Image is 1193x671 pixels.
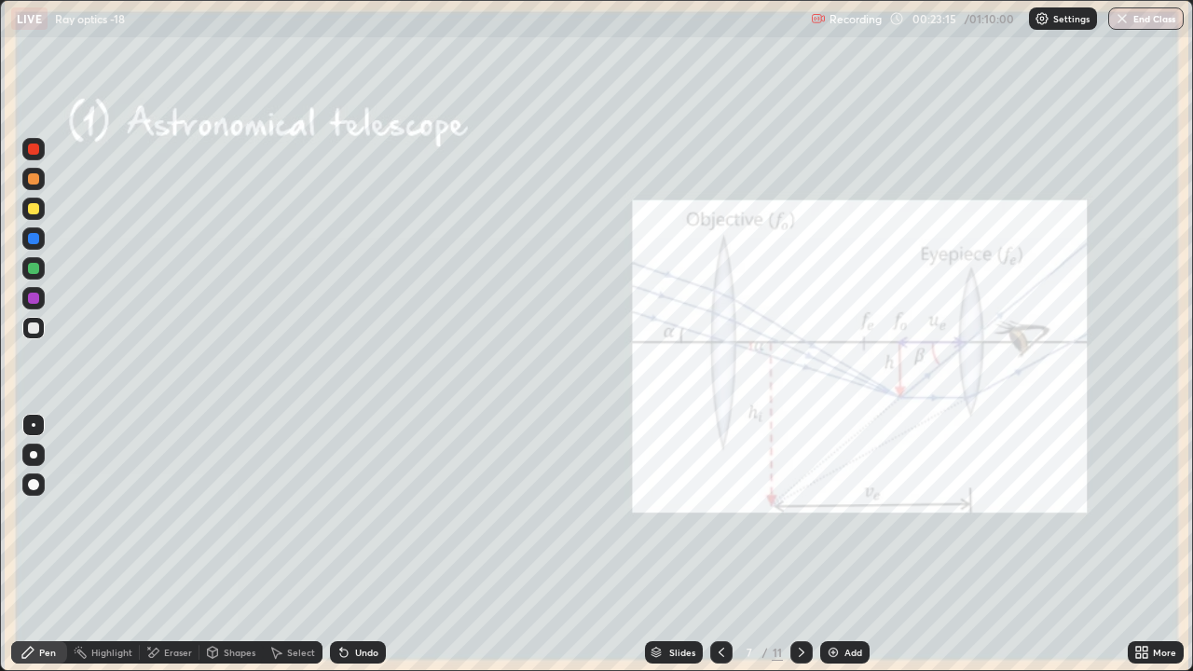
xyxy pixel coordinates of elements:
p: Recording [830,12,882,26]
img: end-class-cross [1115,11,1130,26]
div: Eraser [164,648,192,657]
div: More [1153,648,1176,657]
div: 7 [740,647,759,658]
div: Highlight [91,648,132,657]
div: / [762,647,768,658]
img: recording.375f2c34.svg [811,11,826,26]
img: class-settings-icons [1035,11,1049,26]
div: Pen [39,648,56,657]
div: Undo [355,648,378,657]
div: Select [287,648,315,657]
div: Add [844,648,862,657]
div: Shapes [224,648,255,657]
img: add-slide-button [826,645,841,660]
p: Ray optics -18 [55,11,125,26]
div: Slides [669,648,695,657]
button: End Class [1108,7,1184,30]
div: 11 [772,644,783,661]
p: LIVE [17,11,42,26]
p: Settings [1053,14,1090,23]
